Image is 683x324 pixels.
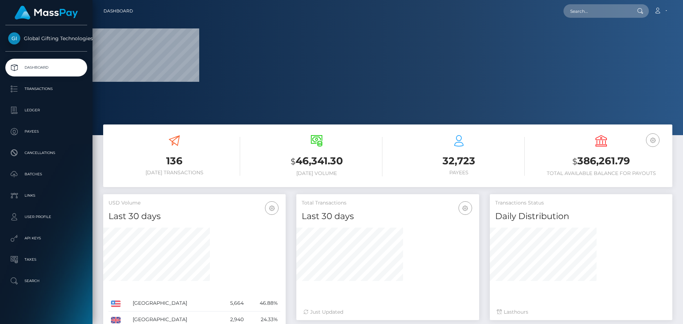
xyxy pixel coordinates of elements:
p: User Profile [8,212,84,222]
h4: Last 30 days [108,210,280,223]
a: Batches [5,165,87,183]
h3: 386,261.79 [535,154,667,169]
p: Payees [8,126,84,137]
a: Dashboard [104,4,133,18]
p: Dashboard [8,62,84,73]
h6: [DATE] Volume [251,170,382,176]
a: Ledger [5,101,87,119]
span: Global Gifting Technologies Inc [5,35,87,42]
h6: Payees [393,170,525,176]
a: User Profile [5,208,87,226]
a: Payees [5,123,87,140]
p: Transactions [8,84,84,94]
p: Cancellations [8,148,84,158]
a: Cancellations [5,144,87,162]
h3: 46,341.30 [251,154,382,169]
h5: USD Volume [108,200,280,207]
h5: Transactions Status [495,200,667,207]
h4: Last 30 days [302,210,473,223]
td: 46.88% [246,295,281,312]
img: US.png [111,301,121,307]
img: MassPay Logo [15,6,78,20]
h6: Total Available Balance for Payouts [535,170,667,176]
a: Dashboard [5,59,87,76]
a: Transactions [5,80,87,98]
input: Search... [563,4,630,18]
small: $ [572,156,577,166]
small: $ [291,156,296,166]
p: Links [8,190,84,201]
div: Last hours [497,308,665,316]
p: Ledger [8,105,84,116]
a: Links [5,187,87,205]
a: Search [5,272,87,290]
h3: 32,723 [393,154,525,168]
p: Taxes [8,254,84,265]
img: GB.png [111,317,121,323]
p: API Keys [8,233,84,244]
img: Global Gifting Technologies Inc [8,32,20,44]
p: Batches [8,169,84,180]
a: Taxes [5,251,87,269]
h6: [DATE] Transactions [108,170,240,176]
a: API Keys [5,229,87,247]
h3: 136 [108,154,240,168]
p: Search [8,276,84,286]
div: Just Updated [303,308,472,316]
h4: Daily Distribution [495,210,667,223]
td: [GEOGRAPHIC_DATA] [130,295,218,312]
td: 5,664 [218,295,246,312]
h5: Total Transactions [302,200,473,207]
